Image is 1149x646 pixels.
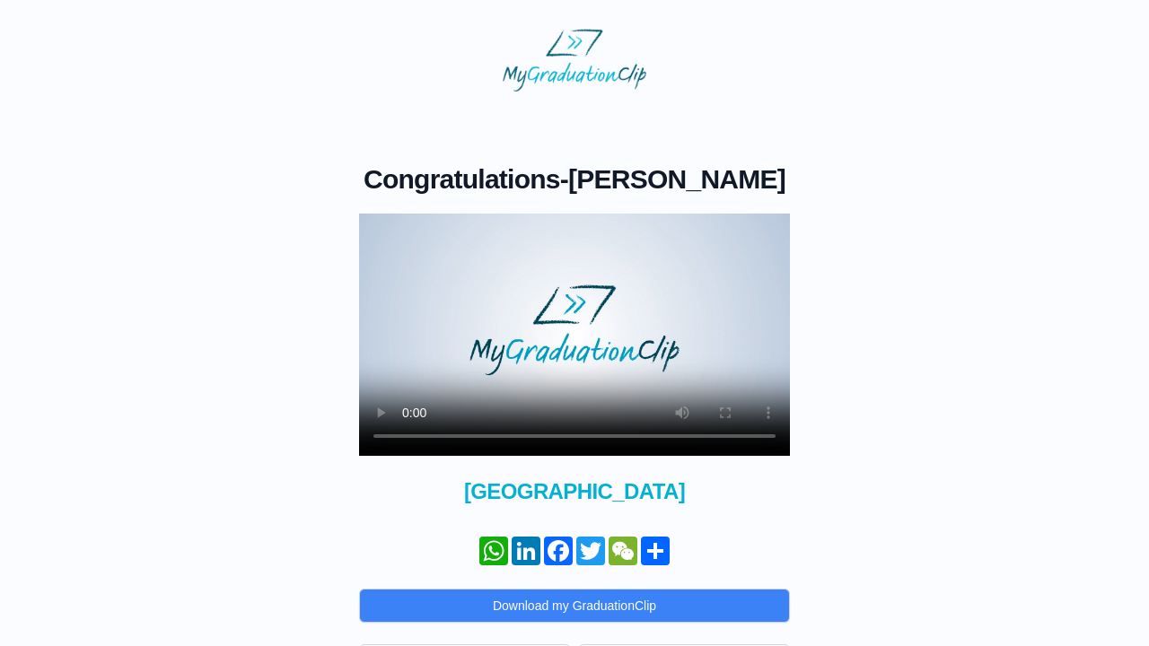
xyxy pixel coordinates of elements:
[478,537,510,565] a: WhatsApp
[364,164,560,194] span: Congratulations
[607,537,639,565] a: WeChat
[359,163,790,196] h1: -
[574,537,607,565] a: Twitter
[542,537,574,565] a: Facebook
[568,164,785,194] span: [PERSON_NAME]
[639,537,671,565] a: Share
[359,477,790,506] span: [GEOGRAPHIC_DATA]
[359,589,790,623] button: Download my GraduationClip
[503,29,646,92] img: MyGraduationClip
[510,537,542,565] a: LinkedIn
